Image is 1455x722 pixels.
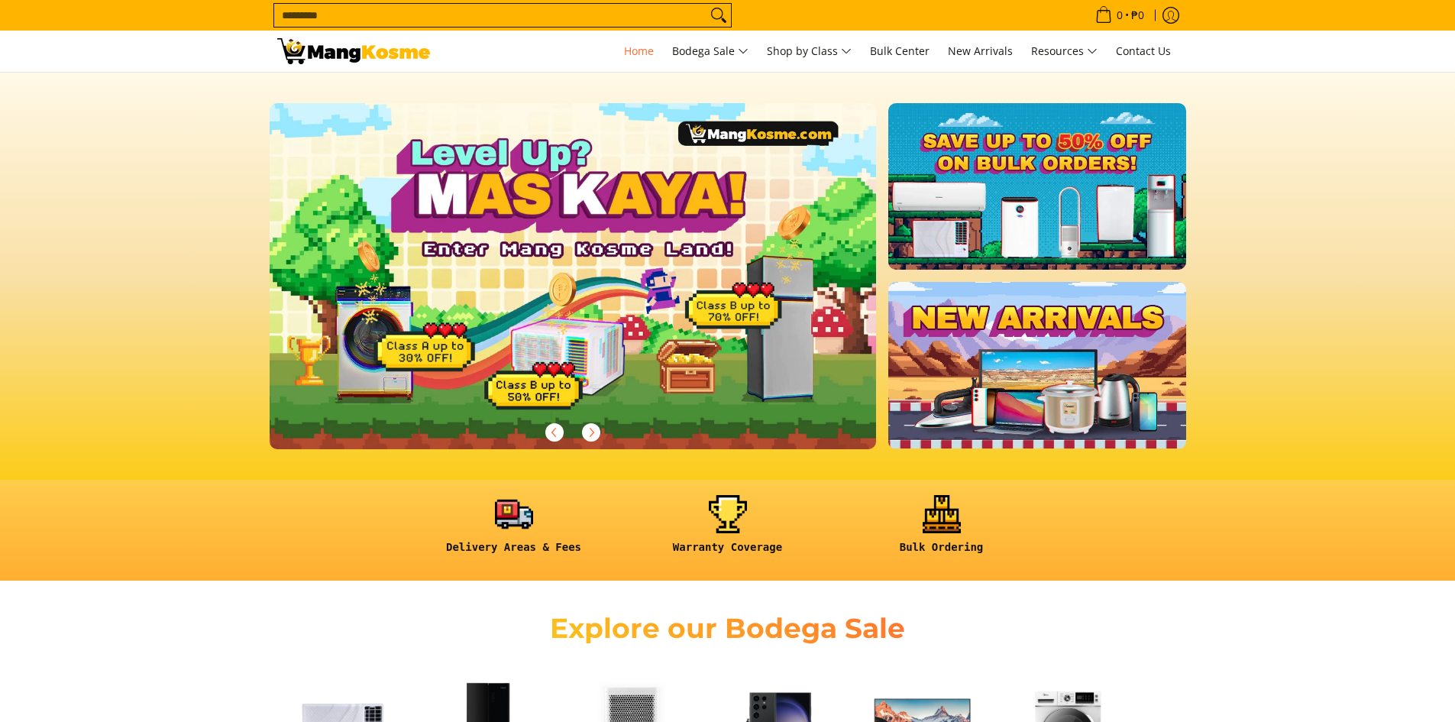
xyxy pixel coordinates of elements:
[706,4,731,27] button: Search
[277,38,430,64] img: Mang Kosme: Your Home Appliances Warehouse Sale Partner!
[538,416,571,449] button: Previous
[672,42,749,61] span: Bodega Sale
[1031,42,1098,61] span: Resources
[1108,31,1179,72] a: Contact Us
[616,31,661,72] a: Home
[270,103,877,449] img: Gaming desktop banner
[940,31,1020,72] a: New Arrivals
[629,495,827,566] a: <h6><strong>Warranty Coverage</strong></h6>
[624,44,654,58] span: Home
[1023,31,1105,72] a: Resources
[1114,10,1125,21] span: 0
[445,31,1179,72] nav: Main Menu
[870,44,930,58] span: Bulk Center
[1091,7,1149,24] span: •
[415,495,613,566] a: <h6><strong>Delivery Areas & Fees</strong></h6>
[1116,44,1171,58] span: Contact Us
[842,495,1041,566] a: <h6><strong>Bulk Ordering</strong></h6>
[1129,10,1146,21] span: ₱0
[767,42,852,61] span: Shop by Class
[664,31,756,72] a: Bodega Sale
[862,31,937,72] a: Bulk Center
[506,611,949,646] h2: Explore our Bodega Sale
[948,44,1013,58] span: New Arrivals
[574,416,608,449] button: Next
[759,31,859,72] a: Shop by Class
